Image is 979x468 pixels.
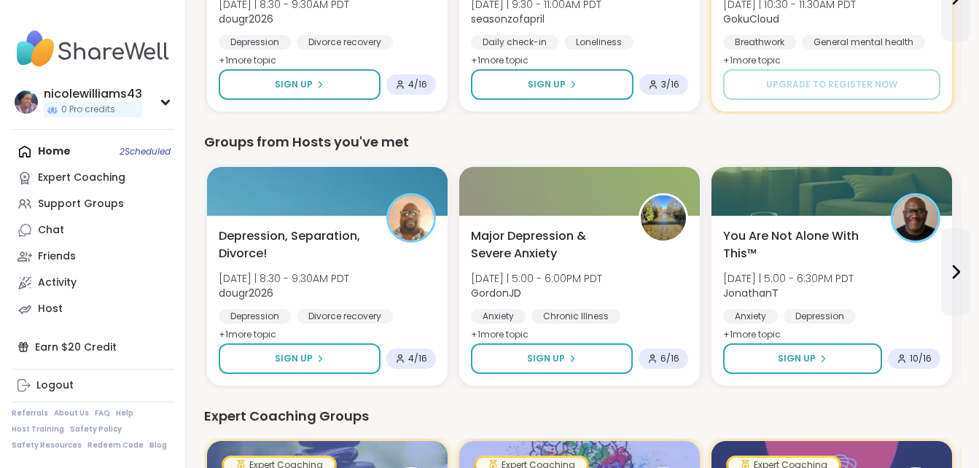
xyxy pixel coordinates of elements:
[38,197,124,211] div: Support Groups
[564,35,633,50] div: Loneliness
[204,132,962,152] div: Groups from Hosts you've met
[12,296,174,322] a: Host
[36,378,74,393] div: Logout
[893,195,938,241] img: JonathanT
[778,352,816,365] span: Sign Up
[723,271,854,286] span: [DATE] | 5:00 - 6:30PM PDT
[723,309,778,324] div: Anxiety
[38,249,76,264] div: Friends
[723,69,940,100] button: Upgrade to register now
[910,353,932,364] span: 10 / 16
[12,191,174,217] a: Support Groups
[641,195,686,241] img: GordonJD
[12,165,174,191] a: Expert Coaching
[54,408,89,418] a: About Us
[219,69,381,100] button: Sign Up
[471,227,623,262] span: Major Depression & Severe Anxiety
[723,286,779,300] b: JonathanT
[219,12,273,26] b: dougr2026
[219,343,381,374] button: Sign Up
[297,309,393,324] div: Divorce recovery
[12,424,64,434] a: Host Training
[471,271,602,286] span: [DATE] | 5:00 - 6:00PM PDT
[12,440,82,451] a: Safety Resources
[531,309,620,324] div: Chronic Illness
[12,373,174,399] a: Logout
[219,309,291,324] div: Depression
[87,440,144,451] a: Redeem Code
[723,12,779,26] b: GokuCloud
[38,171,125,185] div: Expert Coaching
[204,406,962,426] div: Expert Coaching Groups
[95,408,110,418] a: FAQ
[471,12,545,26] b: seasonzofapril
[12,23,174,74] img: ShareWell Nav Logo
[38,276,77,290] div: Activity
[660,353,679,364] span: 6 / 16
[61,104,115,116] span: 0 Pro credits
[723,35,796,50] div: Breathwork
[15,90,38,114] img: nicolewilliams43
[408,79,427,90] span: 4 / 16
[12,243,174,270] a: Friends
[219,271,349,286] span: [DATE] | 8:30 - 9:30AM PDT
[471,35,558,50] div: Daily check-in
[723,343,882,374] button: Sign Up
[766,78,897,91] span: Upgrade to register now
[44,86,142,102] div: nicolewilliams43
[219,35,291,50] div: Depression
[275,352,313,365] span: Sign Up
[116,408,133,418] a: Help
[802,35,925,50] div: General mental health
[408,353,427,364] span: 4 / 16
[528,78,566,91] span: Sign Up
[661,79,679,90] span: 3 / 16
[471,286,521,300] b: GordonJD
[297,35,393,50] div: Divorce recovery
[12,334,174,360] div: Earn $20 Credit
[723,227,875,262] span: You Are Not Alone With This™
[471,309,526,324] div: Anxiety
[471,343,633,374] button: Sign Up
[784,309,856,324] div: Depression
[389,195,434,241] img: dougr2026
[12,408,48,418] a: Referrals
[527,352,565,365] span: Sign Up
[12,217,174,243] a: Chat
[471,69,633,100] button: Sign Up
[12,270,174,296] a: Activity
[38,302,63,316] div: Host
[38,223,64,238] div: Chat
[275,78,313,91] span: Sign Up
[219,286,273,300] b: dougr2026
[149,440,167,451] a: Blog
[70,424,122,434] a: Safety Policy
[219,227,370,262] span: Depression, Separation, Divorce!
